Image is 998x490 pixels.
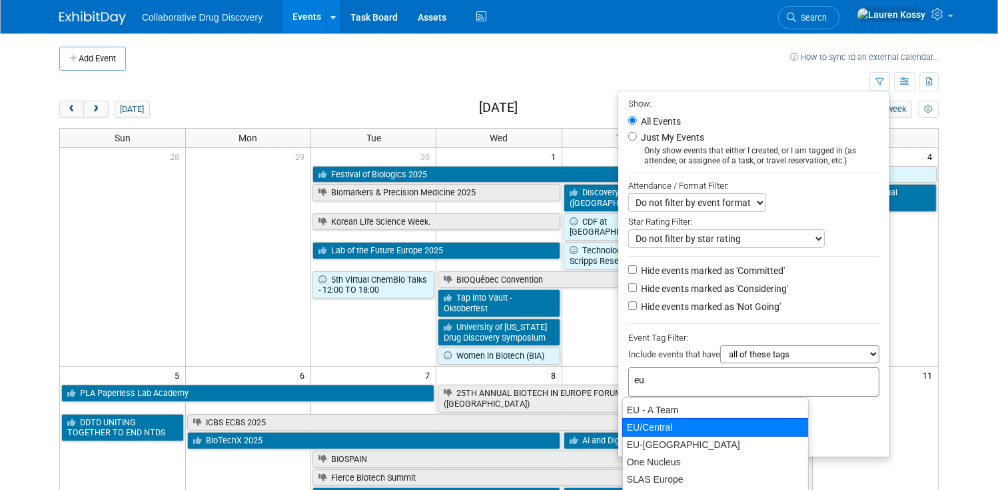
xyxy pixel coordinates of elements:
[187,432,560,449] a: BioTechX 2025
[142,12,262,23] span: Collaborative Drug Discovery
[298,367,310,383] span: 6
[115,101,150,118] button: [DATE]
[312,242,560,259] a: Lab of the Future Europe 2025
[294,148,310,165] span: 29
[59,101,84,118] button: prev
[438,319,560,346] a: University of [US_STATE] Drug Discovery Symposium
[623,471,808,488] div: SLAS Europe
[638,300,781,313] label: Hide events marked as 'Not Going'
[616,133,632,143] span: Thu
[623,453,808,471] div: One Nucleus
[778,6,839,29] a: Search
[638,264,785,277] label: Hide events marked as 'Committed'
[564,213,686,241] a: CDF at [GEOGRAPHIC_DATA]
[790,52,939,62] a: How to sync to an external calendar...
[61,385,434,402] a: PLA Paperless Lab Academy
[61,414,184,441] a: DDTD UNITING TOGETHER TO END NTDS
[628,95,879,111] div: Show:
[628,146,879,166] div: Only show events that either I created, or I am tagged in (as attendee, or assignee of a task, or...
[312,213,560,231] a: Korean Life Science Week.
[59,11,126,25] img: ExhibitDay
[622,418,809,437] div: EU/Central
[419,148,436,165] span: 30
[919,101,939,118] button: myCustomButton
[312,166,686,183] a: Festival of Biologics 2025
[857,7,926,22] img: Lauren Kossy
[438,385,686,412] a: 25TH ANNUAL BIOTECH IN EUROPE FORUM ([GEOGRAPHIC_DATA])
[312,271,434,299] a: 5th Virtual ChemBio Talks - 12:00 TO 18:00
[312,469,686,487] a: Fierce Biotech Summit
[921,367,938,383] span: 11
[628,212,879,229] div: Star Rating Filter:
[628,345,879,367] div: Include events that have
[187,414,686,431] a: ICBS ECBS 2025
[169,148,185,165] span: 28
[550,148,562,165] span: 1
[173,367,185,383] span: 5
[564,242,686,269] a: Technology Summit at Scripps Research
[623,401,808,419] div: EU - A Team
[490,133,508,143] span: Wed
[115,133,131,143] span: Sun
[479,101,518,115] h2: [DATE]
[438,347,560,365] a: Women in Biotech (BIA)
[638,117,681,126] label: All Events
[638,131,704,144] label: Just My Events
[564,432,811,449] a: AI and Digital Biology Symposium (ISSCR)
[796,13,827,23] span: Search
[924,105,933,114] i: Personalize Calendar
[424,367,436,383] span: 7
[550,367,562,383] span: 8
[438,271,811,289] a: BIOQuébec Convention
[638,282,788,295] label: Hide events marked as 'Considering'
[312,184,560,201] a: Biomarkers & Precision Medicine 2025
[623,436,808,453] div: EU-[GEOGRAPHIC_DATA]
[628,330,879,345] div: Event Tag Filter:
[239,133,257,143] span: Mon
[628,178,879,193] div: Attendance / Format Filter:
[438,289,560,317] a: Tap into Vault - Oktoberfest
[366,133,381,143] span: Tue
[312,451,686,468] a: BIOSPAIN
[59,47,126,71] button: Add Event
[926,148,938,165] span: 4
[564,184,811,211] a: Discovery & Development/ Drug Discovery US ([GEOGRAPHIC_DATA])2025
[634,373,821,387] input: Type tag and hit enter
[83,101,108,118] button: next
[881,101,912,118] button: week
